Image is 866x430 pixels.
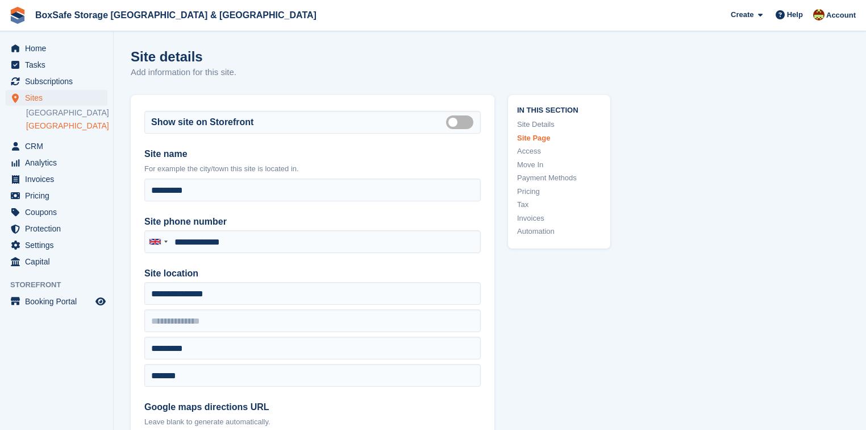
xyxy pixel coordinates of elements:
a: menu [6,188,107,204]
a: Tax [517,199,601,210]
a: Move In [517,159,601,171]
a: menu [6,221,107,237]
span: Home [25,40,93,56]
a: Pricing [517,186,601,197]
span: Account [826,10,856,21]
p: Leave blank to generate automatically. [144,416,481,428]
label: Google maps directions URL [144,400,481,414]
p: For example the city/town this site is located in. [144,163,481,175]
a: menu [6,254,107,270]
a: Preview store [94,295,107,308]
span: Protection [25,221,93,237]
a: [GEOGRAPHIC_DATA] [26,121,107,131]
span: Storefront [10,279,113,291]
img: stora-icon-8386f47178a22dfd0bd8f6a31ec36ba5ce8667c1dd55bd0f319d3a0aa187defe.svg [9,7,26,24]
label: Is public [446,121,478,123]
h1: Site details [131,49,236,64]
a: menu [6,293,107,309]
span: Sites [25,90,93,106]
a: Invoices [517,213,601,224]
span: Create [731,9,753,20]
a: Payment Methods [517,172,601,184]
span: Pricing [25,188,93,204]
span: Help [787,9,803,20]
div: United Kingdom: +44 [145,231,171,253]
span: Coupons [25,204,93,220]
span: Subscriptions [25,73,93,89]
img: Kim [813,9,825,20]
a: Site Page [517,133,601,144]
label: Site location [144,267,481,280]
span: Analytics [25,155,93,171]
a: menu [6,171,107,187]
span: Invoices [25,171,93,187]
a: menu [6,90,107,106]
a: menu [6,237,107,253]
a: menu [6,155,107,171]
a: Site Details [517,119,601,130]
a: Automation [517,226,601,237]
a: menu [6,138,107,154]
span: Settings [25,237,93,253]
span: In this section [517,104,601,115]
span: CRM [25,138,93,154]
a: menu [6,57,107,73]
span: Booking Portal [25,293,93,309]
label: Show site on Storefront [151,115,253,129]
a: menu [6,204,107,220]
span: Tasks [25,57,93,73]
a: Access [517,146,601,157]
a: menu [6,40,107,56]
a: menu [6,73,107,89]
a: BoxSafe Storage [GEOGRAPHIC_DATA] & [GEOGRAPHIC_DATA] [31,6,321,24]
p: Add information for this site. [131,66,236,79]
label: Site phone number [144,215,481,229]
a: [GEOGRAPHIC_DATA] [26,108,107,118]
label: Site name [144,147,481,161]
span: Capital [25,254,93,270]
